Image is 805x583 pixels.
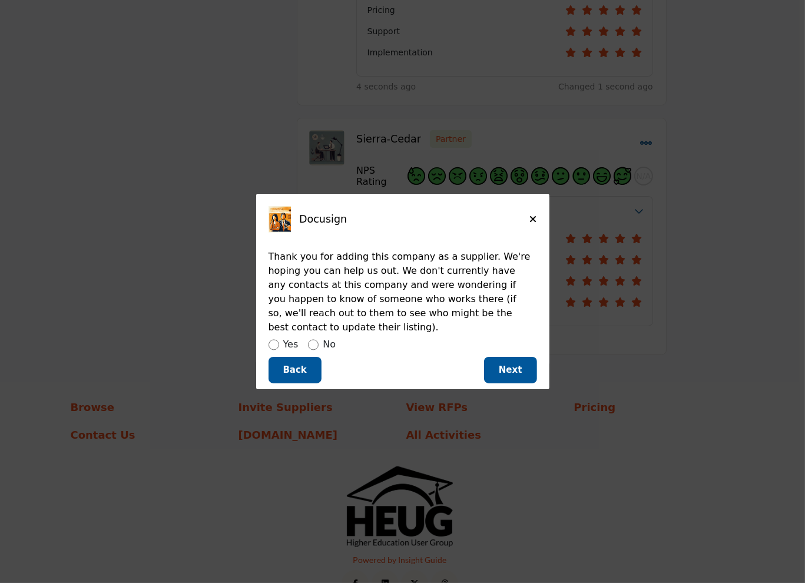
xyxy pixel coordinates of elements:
[283,365,307,375] span: Back
[499,365,522,375] span: Next
[269,245,531,334] label: Thank you for adding this company as a supplier. We're hoping you can help us out. We don't curre...
[283,337,299,352] label: Yes
[530,213,537,226] button: Close
[269,206,295,233] img: Docusign Logo
[299,213,529,226] h5: Docusign
[323,337,336,352] label: No
[484,357,537,383] button: Next
[269,357,322,383] button: Back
